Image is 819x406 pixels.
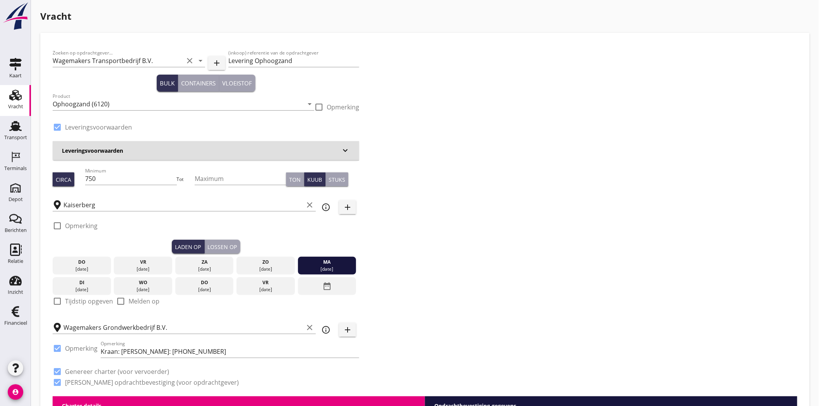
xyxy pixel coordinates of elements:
div: [DATE] [177,266,232,273]
button: Circa [53,172,74,186]
div: [DATE] [55,286,109,293]
label: Opmerking [65,222,98,230]
div: di [55,279,109,286]
label: Tijdstip opgeven [65,297,113,305]
label: Opmerking [327,103,359,111]
input: Zoeken op opdrachtgever... [53,55,183,67]
button: Vloeistof [219,75,255,92]
h1: Vracht [40,9,810,23]
label: Opmerking [65,345,98,352]
button: Bulk [157,75,178,92]
input: Minimum [85,172,176,185]
button: Kuub [304,172,326,186]
label: Leveringsvoorwaarden [65,123,132,131]
div: vr [238,279,293,286]
h3: Leveringsvoorwaarden [62,147,341,155]
i: arrow_drop_down [305,99,314,109]
div: Inzicht [8,290,23,295]
button: Ton [286,172,304,186]
input: Opmerking [101,345,359,358]
div: Lossen op [208,243,237,251]
div: za [177,259,232,266]
div: [DATE] [238,266,293,273]
i: keyboard_arrow_down [341,146,350,155]
div: Kuub [307,176,322,184]
i: clear [185,56,194,65]
i: clear [305,200,314,210]
div: Relatie [8,259,23,264]
input: Product [53,98,303,110]
div: do [55,259,109,266]
img: logo-small.a267ee39.svg [2,2,29,31]
i: info_outline [321,325,331,334]
i: info_outline [321,203,331,212]
input: Losplaats [63,321,303,334]
div: do [177,279,232,286]
div: [DATE] [55,266,109,273]
i: date_range [322,279,332,293]
div: Ton [289,176,301,184]
button: Containers [178,75,219,92]
label: Melden op [129,297,159,305]
i: account_circle [8,384,23,400]
input: Maximum [195,172,286,185]
button: Laden op [172,240,205,254]
div: Transport [4,135,27,140]
button: Stuks [326,172,348,186]
div: Terminals [4,166,27,171]
div: [DATE] [116,286,170,293]
div: Vracht [8,104,23,109]
i: add [343,325,352,334]
div: [DATE] [116,266,170,273]
input: Laadplaats [63,199,303,211]
div: zo [238,259,293,266]
div: Containers [181,79,216,88]
i: add [343,203,352,212]
label: [PERSON_NAME] opdrachtbevestiging (voor opdrachtgever) [65,379,239,386]
div: Circa [56,176,71,184]
input: (inkoop) referentie van de opdrachtgever [228,55,359,67]
div: [DATE] [300,266,355,273]
div: Bulk [160,79,175,88]
div: ma [300,259,355,266]
div: Financieel [4,321,27,326]
div: Kaart [9,73,22,78]
div: vr [116,259,170,266]
div: Laden op [175,243,201,251]
div: Stuks [329,176,345,184]
div: Tot [177,176,195,183]
div: [DATE] [238,286,293,293]
div: Depot [9,197,23,202]
label: Genereer charter (voor vervoerder) [65,368,169,375]
button: Lossen op [205,240,240,254]
i: add [212,58,221,68]
div: Vloeistof [223,79,252,88]
div: [DATE] [177,286,232,293]
i: arrow_drop_down [196,56,205,65]
i: clear [305,323,314,332]
div: wo [116,279,170,286]
div: Berichten [5,228,27,233]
